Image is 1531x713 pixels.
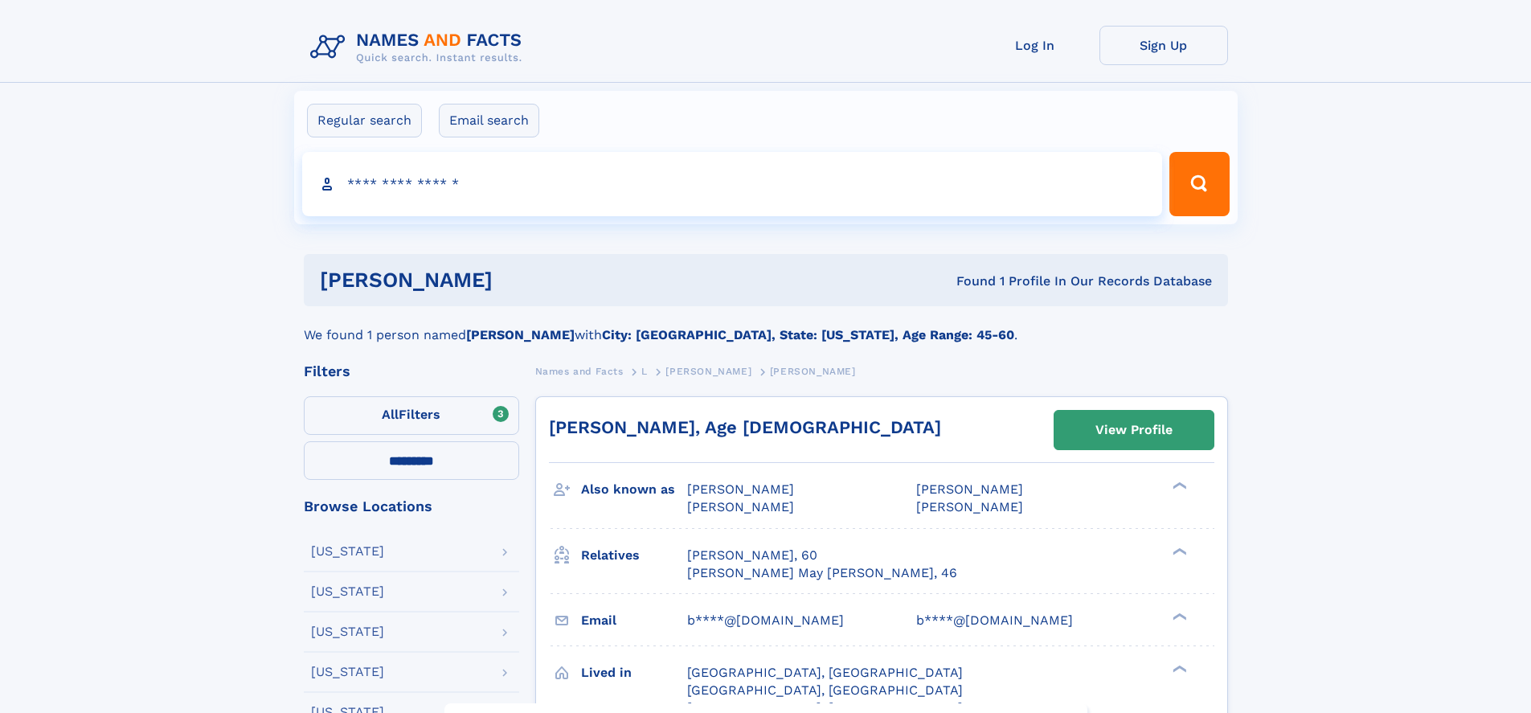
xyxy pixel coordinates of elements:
[535,361,624,381] a: Names and Facts
[466,327,575,342] b: [PERSON_NAME]
[304,306,1228,345] div: We found 1 person named with .
[687,499,794,514] span: [PERSON_NAME]
[581,659,687,686] h3: Lived in
[1169,611,1188,621] div: ❯
[581,542,687,569] h3: Relatives
[1169,481,1188,491] div: ❯
[665,366,751,377] span: [PERSON_NAME]
[311,666,384,678] div: [US_STATE]
[687,481,794,497] span: [PERSON_NAME]
[665,361,751,381] a: [PERSON_NAME]
[916,481,1023,497] span: [PERSON_NAME]
[581,607,687,634] h3: Email
[687,665,963,680] span: [GEOGRAPHIC_DATA], [GEOGRAPHIC_DATA]
[307,104,422,137] label: Regular search
[1169,152,1229,216] button: Search Button
[687,682,963,698] span: [GEOGRAPHIC_DATA], [GEOGRAPHIC_DATA]
[687,547,817,564] a: [PERSON_NAME], 60
[382,407,399,422] span: All
[320,270,725,290] h1: [PERSON_NAME]
[641,366,648,377] span: L
[311,625,384,638] div: [US_STATE]
[304,499,519,514] div: Browse Locations
[581,476,687,503] h3: Also known as
[641,361,648,381] a: L
[1054,411,1214,449] a: View Profile
[724,272,1212,290] div: Found 1 Profile In Our Records Database
[304,26,535,69] img: Logo Names and Facts
[1099,26,1228,65] a: Sign Up
[304,364,519,379] div: Filters
[1169,663,1188,674] div: ❯
[602,327,1014,342] b: City: [GEOGRAPHIC_DATA], State: [US_STATE], Age Range: 45-60
[439,104,539,137] label: Email search
[687,564,957,582] a: [PERSON_NAME] May [PERSON_NAME], 46
[770,366,856,377] span: [PERSON_NAME]
[971,26,1099,65] a: Log In
[311,585,384,598] div: [US_STATE]
[311,545,384,558] div: [US_STATE]
[304,396,519,435] label: Filters
[1169,546,1188,556] div: ❯
[302,152,1163,216] input: search input
[1095,412,1173,449] div: View Profile
[549,417,941,437] a: [PERSON_NAME], Age [DEMOGRAPHIC_DATA]
[916,499,1023,514] span: [PERSON_NAME]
